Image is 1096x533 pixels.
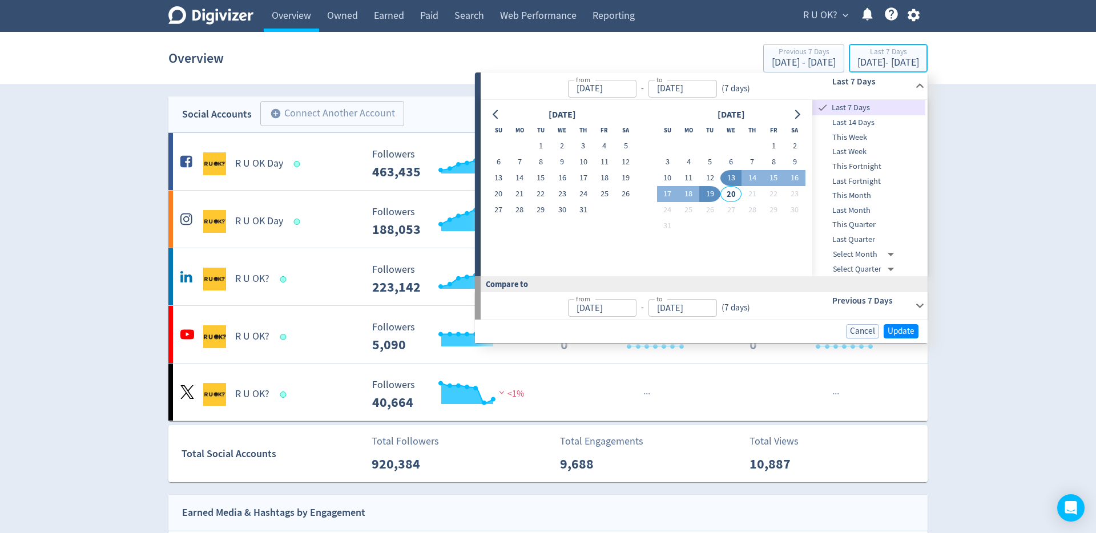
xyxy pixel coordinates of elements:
[551,186,573,202] button: 23
[203,152,226,175] img: R U OK Day undefined
[235,157,283,171] h5: R U OK Day
[837,387,839,401] span: ·
[576,294,590,304] label: from
[646,387,648,401] span: ·
[784,170,805,186] button: 16
[366,207,538,237] svg: Followers ---
[366,264,538,294] svg: Followers ---
[509,186,530,202] button: 21
[656,75,663,84] label: to
[803,6,837,25] span: R U OK?
[833,262,898,277] div: Select Quarter
[888,327,914,336] span: Update
[799,6,851,25] button: R U OK?
[168,191,928,248] a: R U OK Day undefinedR U OK Day Followers --- Followers 188,053 <1% Engagements 2,782 Engagements ...
[594,138,615,154] button: 4
[763,138,784,154] button: 1
[168,306,928,363] a: R U OK? undefinedR U OK? Followers --- _ 0% Followers 5,090 Engagements 0 Engagements 0 _ 0% Vide...
[636,82,648,95] div: -
[772,58,836,68] div: [DATE] - [DATE]
[203,325,226,348] img: R U OK? undefined
[551,202,573,218] button: 30
[772,48,836,58] div: Previous 7 Days
[840,10,851,21] span: expand_more
[530,186,551,202] button: 22
[784,138,805,154] button: 2
[235,272,269,286] h5: R U OK?
[742,186,763,202] button: 21
[857,58,919,68] div: [DATE] - [DATE]
[812,159,925,174] div: This Fortnight
[812,131,925,144] span: This Week
[812,174,925,189] div: Last Fortnight
[742,122,763,138] th: Thursday
[717,301,750,314] div: ( 7 days )
[648,387,650,401] span: ·
[573,186,594,202] button: 24
[168,364,928,421] a: R U OK? undefinedR U OK? Followers --- Followers 40,664 <1%······
[488,122,509,138] th: Sunday
[294,219,304,225] span: Data last synced: 19 Aug 2025, 9:01pm (AEST)
[366,149,538,179] svg: Followers ---
[812,115,925,130] div: Last 14 Days
[551,154,573,170] button: 9
[812,144,925,159] div: Last Week
[260,101,404,126] button: Connect Another Account
[678,154,699,170] button: 4
[763,154,784,170] button: 8
[488,186,509,202] button: 20
[812,100,925,115] div: Last 7 Days
[182,446,364,462] div: Total Social Accounts
[366,379,538,410] svg: Followers ---
[884,324,918,338] button: Update
[678,186,699,202] button: 18
[530,154,551,170] button: 8
[763,202,784,218] button: 29
[551,170,573,186] button: 16
[812,217,925,232] div: This Quarter
[509,202,530,218] button: 28
[252,103,404,126] a: Connect Another Account
[833,247,898,262] div: Select Month
[235,387,269,401] h5: R U OK?
[750,434,815,449] p: Total Views
[182,504,365,521] div: Earned Media & Hashtags by Engagement
[573,154,594,170] button: 10
[488,107,505,123] button: Go to previous month
[812,188,925,203] div: This Month
[594,186,615,202] button: 25
[615,122,636,138] th: Saturday
[812,146,925,158] span: Last Week
[857,48,919,58] div: Last 7 Days
[545,107,579,123] div: [DATE]
[656,294,663,304] label: to
[829,102,925,114] span: Last 7 Days
[294,161,304,167] span: Data last synced: 19 Aug 2025, 7:01pm (AEST)
[594,170,615,186] button: 18
[850,327,875,336] span: Cancel
[496,388,507,397] img: negative-performance.svg
[657,170,678,186] button: 10
[235,330,269,344] h5: R U OK?
[784,122,805,138] th: Saturday
[720,202,742,218] button: 27
[812,204,925,217] span: Last Month
[812,130,925,145] div: This Week
[475,276,928,292] div: Compare to
[615,170,636,186] button: 19
[763,170,784,186] button: 15
[784,202,805,218] button: 30
[846,324,879,338] button: Cancel
[784,154,805,170] button: 9
[182,106,252,123] div: Social Accounts
[812,160,925,173] span: This Fortnight
[203,210,226,233] img: R U OK Day undefined
[509,122,530,138] th: Monday
[720,186,742,202] button: 20
[657,122,678,138] th: Sunday
[594,154,615,170] button: 11
[849,44,928,72] button: Last 7 Days[DATE]- [DATE]
[594,122,615,138] th: Friday
[699,122,720,138] th: Tuesday
[832,294,910,308] h6: Previous 7 Days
